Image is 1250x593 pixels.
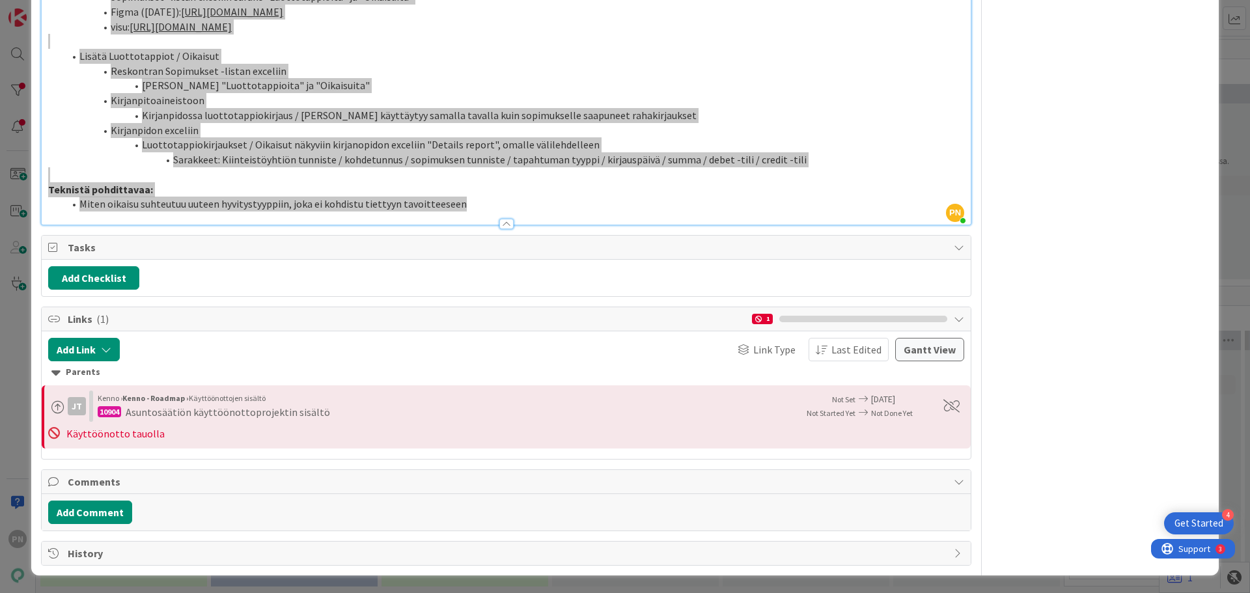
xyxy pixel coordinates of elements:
[51,365,961,379] div: Parents
[48,266,139,290] button: Add Checklist
[27,2,59,18] span: Support
[98,406,121,417] div: 10904
[807,408,855,418] span: Not Started Yet
[48,501,132,524] button: Add Comment
[64,78,964,93] li: [PERSON_NAME] "Luottotappioita" ja "Oikaisuita"
[871,393,928,406] span: [DATE]
[98,393,122,403] span: Kenno ›
[753,342,796,357] span: Link Type
[64,152,964,167] li: Sarakkeet: Kiinteistöyhtiön tunniste / kohdetunnus / sopimuksen tunniste / tapahtuman tyyppi / ki...
[946,204,964,222] span: PN
[64,108,964,123] li: Kirjanpidossa luottotappiokirjaus / [PERSON_NAME] käyttäytyy samalla tavalla kuin sopimukselle sa...
[1174,517,1223,530] div: Get Started
[96,312,109,325] span: ( 1 )
[68,474,947,490] span: Comments
[68,5,71,16] div: 3
[130,20,232,33] a: [URL][DOMAIN_NAME]
[66,427,165,440] span: Käyttöönotto tauolla
[64,5,964,20] li: Figma ([DATE]):
[189,393,266,403] span: Käyttöönottojen sisältö
[68,240,947,255] span: Tasks
[895,338,964,361] button: Gantt View
[64,93,964,108] li: Kirjanpitoaineistoon
[48,338,120,361] button: Add Link
[831,342,882,357] span: Last Edited
[832,394,855,404] span: Not Set
[64,20,964,34] li: visu:
[871,408,913,418] span: Not Done Yet
[1222,509,1234,521] div: 4
[64,137,964,152] li: Luottotappiokirjaukset / Oikaisut näkyviin kirjanopidon exceliin "Details report", omalle välileh...
[64,197,964,212] li: Miten oikaisu suhteutuu uuteen hyvitystyyppiin, joka ei kohdistu tiettyyn tavoitteeseen
[64,64,964,79] li: Reskontran Sopimukset -listan exceliin
[809,338,889,361] button: Last Edited
[68,397,86,415] div: JT
[122,393,189,403] b: Kenno - Roadmap ›
[126,404,330,420] div: Asuntosäätiön käyttöönottoprojektin sisältö
[1164,512,1234,534] div: Open Get Started checklist, remaining modules: 4
[68,311,745,327] span: Links
[752,314,773,324] div: 1
[64,123,964,138] li: Kirjanpidon exceliin
[64,49,964,64] li: Lisätä Luottotappiot / Oikaisut
[181,5,283,18] a: [URL][DOMAIN_NAME]
[48,183,153,196] strong: Teknistä pohdittavaa:
[68,545,947,561] span: History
